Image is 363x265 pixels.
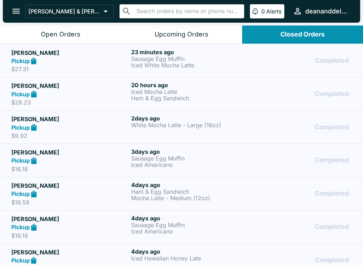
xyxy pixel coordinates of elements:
div: Upcoming Orders [155,30,208,39]
strong: Pickup [11,124,30,131]
p: Sausage Egg Muffin [131,56,248,62]
p: $16.16 [11,165,128,173]
h5: [PERSON_NAME] [11,81,128,90]
h5: [PERSON_NAME] [11,181,128,190]
span: 4 days ago [131,248,160,255]
h6: 23 minutes ago [131,49,248,56]
p: Iced Americano [131,228,248,235]
input: Search orders by name or phone number [134,6,241,16]
p: Iced White Mocha Latte [131,62,248,68]
p: Iced Hawaiian Honey Late [131,255,248,261]
strong: Pickup [11,224,30,231]
button: [PERSON_NAME] & [PERSON_NAME] - Kaka’ako-Koula [25,5,114,18]
span: 4 days ago [131,215,160,222]
p: Iced Americano [131,162,248,168]
strong: Pickup [11,157,30,164]
p: [PERSON_NAME] & [PERSON_NAME] - Kaka’ako-Koula [28,8,101,15]
p: $27.31 [11,66,128,73]
span: 2 days ago [131,115,160,122]
p: White Mocha Latte - Large (16oz) [131,122,248,128]
p: Ham & Egg Sandwich [131,188,248,195]
h5: [PERSON_NAME] [11,215,128,223]
div: Closed Orders [280,30,325,39]
p: $28.23 [11,99,128,106]
strong: Pickup [11,190,30,197]
p: Ham & Egg Sandwich [131,95,248,101]
p: Iced Mocha Latte [131,89,248,95]
p: 0 [261,8,265,15]
button: open drawer [7,2,25,20]
p: Sausage Egg Muffin [131,155,248,162]
p: Sausage Egg Muffin [131,222,248,228]
p: $9.92 [11,132,128,139]
h5: [PERSON_NAME] [11,248,128,256]
strong: Pickup [11,57,30,64]
button: deananddelucakoula [290,4,352,19]
h6: 20 hours ago [131,81,248,89]
h5: [PERSON_NAME] [11,148,128,157]
span: 4 days ago [131,181,160,188]
strong: Pickup [11,91,30,98]
strong: Pickup [11,257,30,264]
div: Open Orders [41,30,80,39]
p: Alerts [266,8,281,15]
p: $16.16 [11,232,128,239]
div: deananddelucakoula [305,7,349,16]
h5: [PERSON_NAME] [11,115,128,123]
p: $16.58 [11,199,128,206]
p: Mocha Latte - Medium (12oz) [131,195,248,201]
h5: [PERSON_NAME] [11,49,128,57]
span: 3 days ago [131,148,160,155]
